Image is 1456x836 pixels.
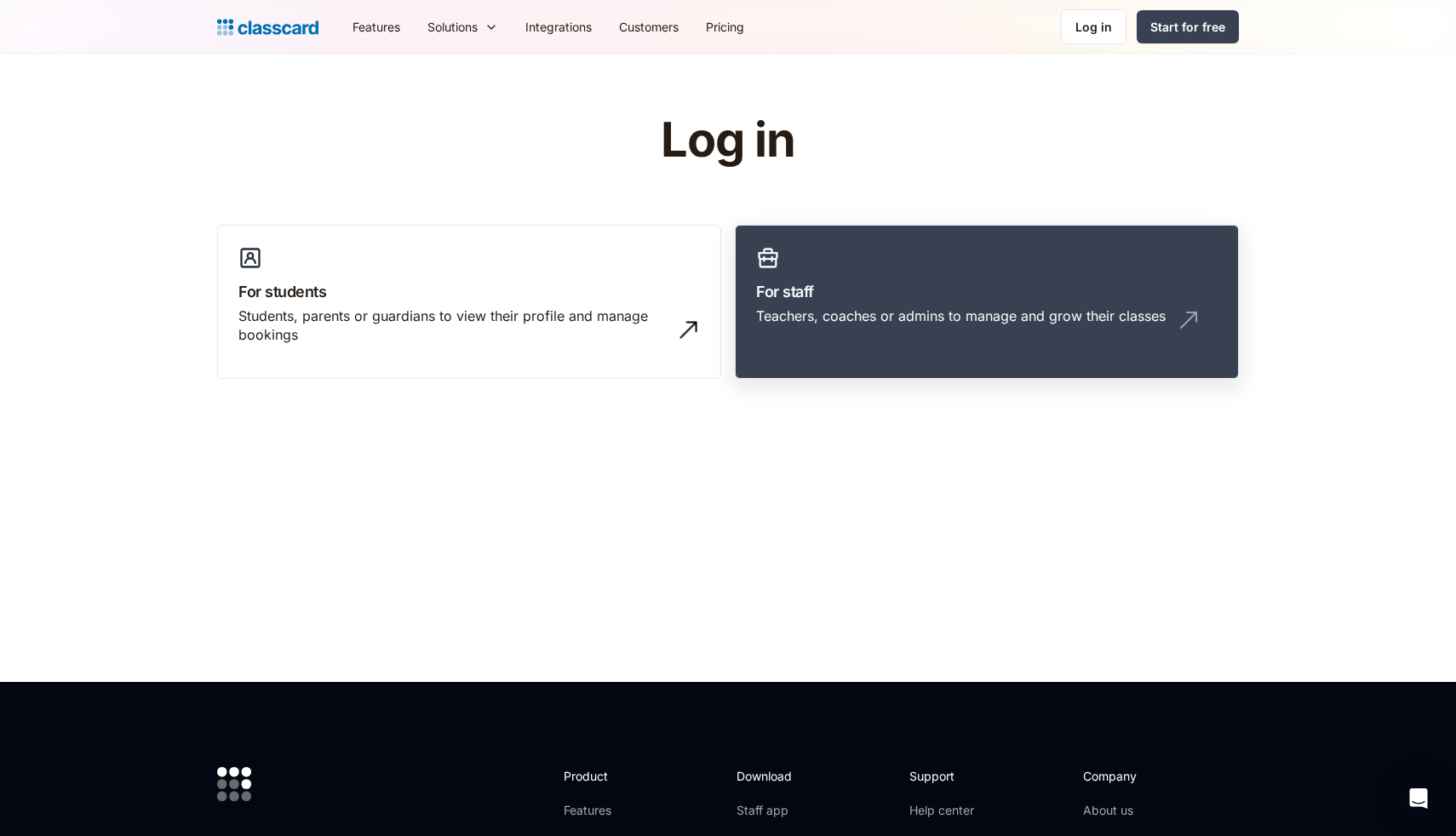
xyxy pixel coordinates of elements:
[692,8,758,46] a: Pricing
[512,8,605,46] a: Integrations
[339,8,414,46] a: Features
[238,306,666,345] div: Students, parents or guardians to view their profile and manage bookings
[458,114,999,167] h1: Log in
[737,767,806,785] h2: Download
[1137,10,1239,43] a: Start for free
[217,15,318,39] a: home
[1150,18,1225,36] div: Start for free
[1083,767,1196,785] h2: Company
[909,767,978,785] h2: Support
[735,225,1239,380] a: For staffTeachers, coaches or admins to manage and grow their classes
[564,767,655,785] h2: Product
[427,18,478,36] div: Solutions
[414,8,512,46] div: Solutions
[756,280,1218,303] h3: For staff
[1061,9,1126,44] a: Log in
[756,306,1166,325] div: Teachers, coaches or admins to manage and grow their classes
[1398,778,1439,819] div: Open Intercom Messenger
[1083,802,1196,819] a: About us
[909,802,978,819] a: Help center
[605,8,692,46] a: Customers
[737,802,806,819] a: Staff app
[1075,18,1112,36] div: Log in
[217,225,721,380] a: For studentsStudents, parents or guardians to view their profile and manage bookings
[564,802,655,819] a: Features
[238,280,700,303] h3: For students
